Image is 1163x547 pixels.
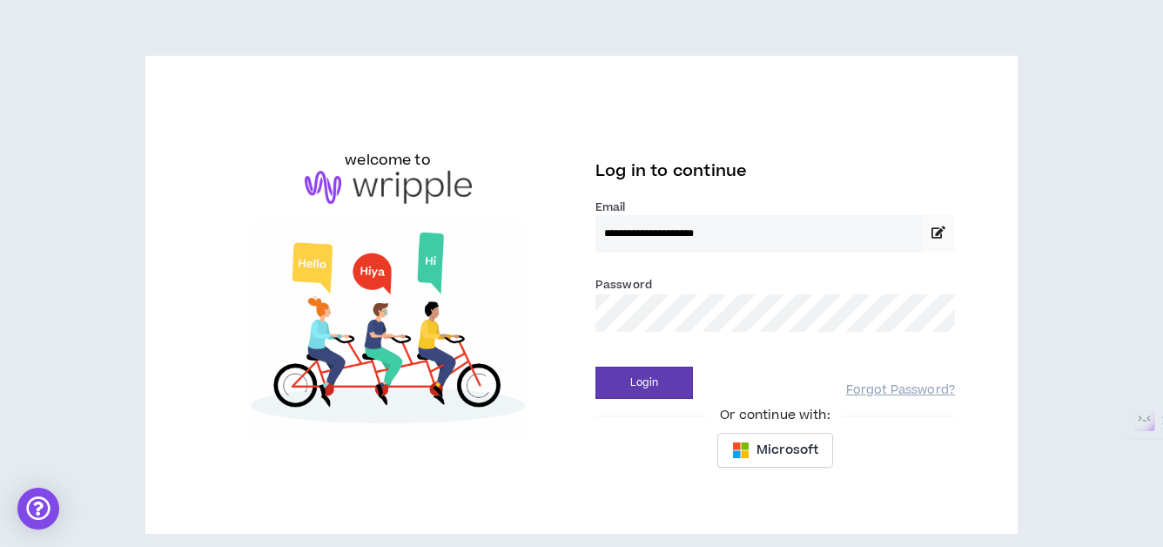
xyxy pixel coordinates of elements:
span: Log in to continue [595,160,747,182]
label: Email [595,199,955,215]
span: Or continue with: [708,406,842,425]
a: Forgot Password? [846,382,955,399]
img: Welcome to Wripple [208,221,568,440]
label: Password [595,277,652,293]
button: Microsoft [717,433,833,468]
h6: welcome to [345,150,431,171]
button: Login [595,367,693,399]
span: Microsoft [756,441,818,460]
div: Open Intercom Messenger [17,488,59,530]
img: logo-brand.png [305,171,472,204]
